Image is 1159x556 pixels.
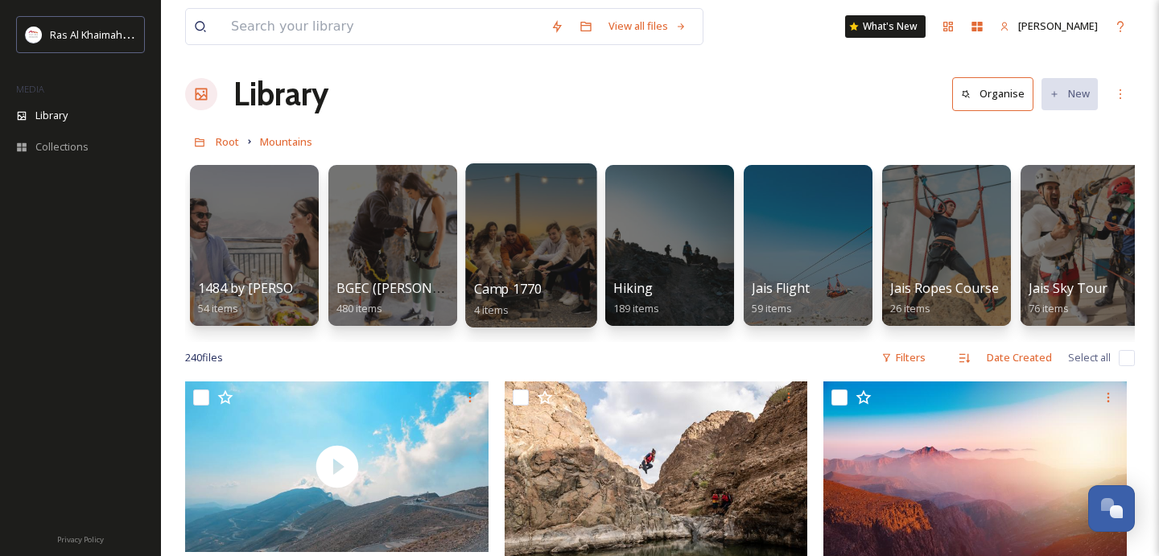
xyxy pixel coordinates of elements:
a: Privacy Policy [57,529,104,548]
span: 189 items [613,301,659,315]
button: Organise [952,77,1033,110]
a: Jais Flight59 items [752,281,810,315]
div: Filters [873,342,934,373]
a: Organise [952,77,1041,110]
span: Jais Ropes Course [890,279,999,297]
button: Open Chat [1088,485,1135,532]
div: Date Created [979,342,1060,373]
span: 54 items [198,301,238,315]
span: BGEC ([PERSON_NAME] Explorers Camp) [336,279,583,297]
span: 26 items [890,301,930,315]
span: MEDIA [16,83,44,95]
span: Hiking [613,279,653,297]
a: BGEC ([PERSON_NAME] Explorers Camp)480 items [336,281,583,315]
span: Mountains [260,134,312,149]
a: [PERSON_NAME] [992,10,1106,42]
a: Camp 17704 items [474,282,542,317]
span: 1484 by [PERSON_NAME] [198,279,351,297]
span: Jais Sky Tour [1029,279,1107,297]
span: Ras Al Khaimah Tourism Development Authority [50,27,278,42]
img: Logo_RAKTDA_RGB-01.png [26,27,42,43]
button: New [1041,78,1098,109]
span: Library [35,108,68,123]
a: Library [233,70,328,118]
span: Camp 1770 [474,280,542,298]
a: 1484 by [PERSON_NAME]54 items [198,281,351,315]
a: Jais Ropes Course26 items [890,281,999,315]
a: Mountains [260,132,312,151]
a: What's New [845,15,926,38]
span: 4 items [474,302,509,316]
span: Select all [1068,350,1111,365]
span: 480 items [336,301,382,315]
span: 240 file s [185,350,223,365]
a: Root [216,132,239,151]
span: [PERSON_NAME] [1018,19,1098,33]
span: 59 items [752,301,792,315]
span: Jais Flight [752,279,810,297]
a: Jais Sky Tour76 items [1029,281,1107,315]
input: Search your library [223,9,542,44]
span: 76 items [1029,301,1069,315]
img: thumbnail [185,381,489,552]
span: Root [216,134,239,149]
a: Hiking189 items [613,281,659,315]
span: Privacy Policy [57,534,104,545]
a: View all files [600,10,695,42]
span: Collections [35,139,89,154]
